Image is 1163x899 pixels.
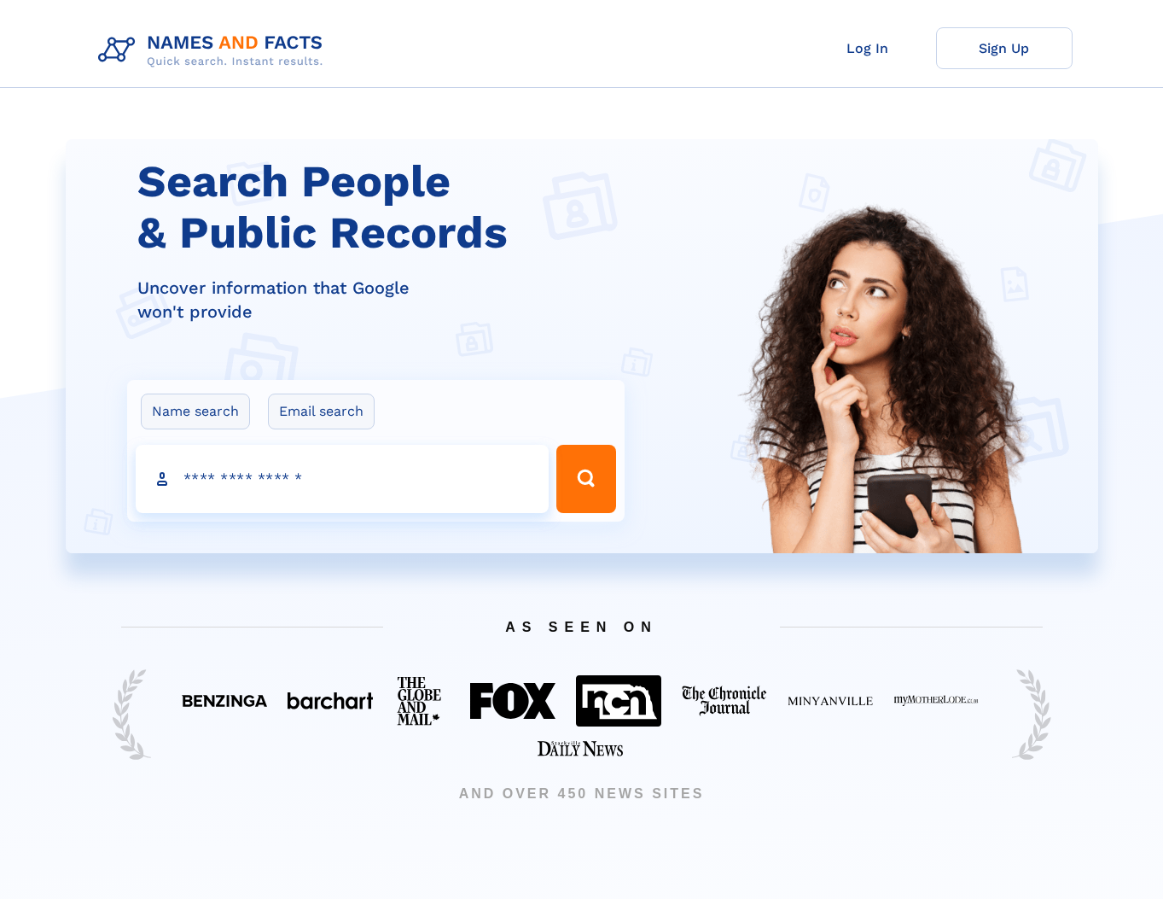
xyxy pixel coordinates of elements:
img: Featured on The Globe And Mail [393,673,450,729]
img: Logo Names and Facts [91,27,337,73]
img: Featured on My Mother Lode [893,695,979,707]
a: Sign Up [936,27,1073,69]
div: Uncover information that Google won't provide [137,276,636,324]
img: Featured on Benzinga [182,695,267,707]
button: Search Button [556,445,616,513]
img: Featured on NCN [576,675,661,726]
label: Email search [268,394,375,429]
input: search input [136,445,549,513]
label: Name search [141,394,250,429]
a: Log In [800,27,936,69]
span: AS SEEN ON [96,598,1068,656]
img: Featured on Starkville Daily News [538,741,623,756]
span: AND OVER 450 NEWS SITES [96,784,1068,804]
img: Featured on BarChart [288,692,373,709]
img: Featured on The Chronicle Journal [682,686,767,716]
img: Search People and Public records [727,201,1043,639]
img: Featured on FOX 40 [470,683,555,719]
img: Featured on Minyanville [788,695,873,707]
h1: Search People & Public Records [137,156,636,259]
